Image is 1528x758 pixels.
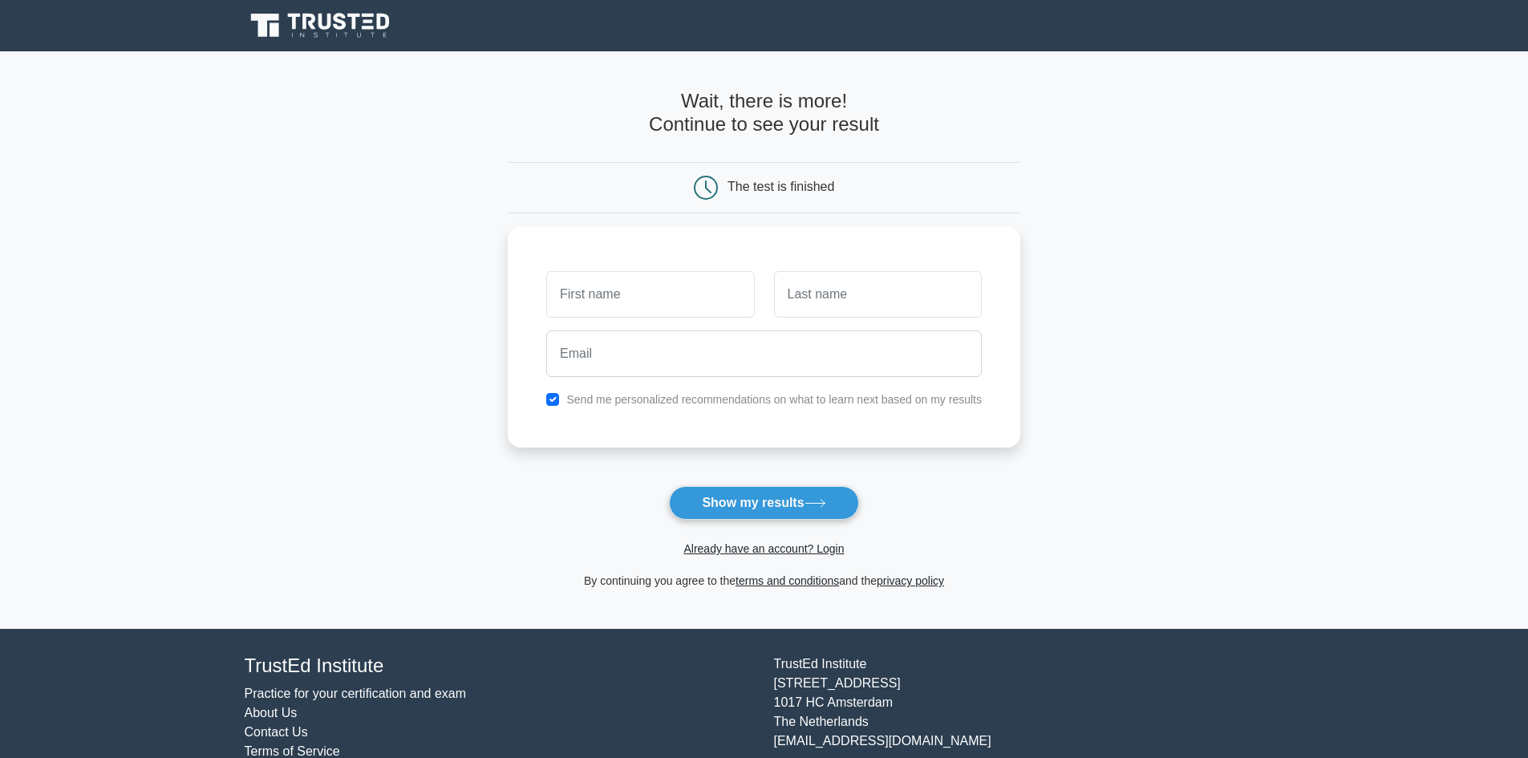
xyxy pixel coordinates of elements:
input: Email [546,330,982,377]
a: Practice for your certification and exam [245,687,467,700]
a: privacy policy [877,574,944,587]
a: terms and conditions [736,574,839,587]
h4: Wait, there is more! Continue to see your result [508,90,1020,136]
label: Send me personalized recommendations on what to learn next based on my results [566,393,982,406]
a: Terms of Service [245,744,340,758]
button: Show my results [669,486,858,520]
input: Last name [774,271,982,318]
a: Already have an account? Login [683,542,844,555]
h4: TrustEd Institute [245,655,755,678]
input: First name [546,271,754,318]
a: Contact Us [245,725,308,739]
div: The test is finished [728,180,834,193]
div: By continuing you agree to the and the [498,571,1030,590]
a: About Us [245,706,298,719]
